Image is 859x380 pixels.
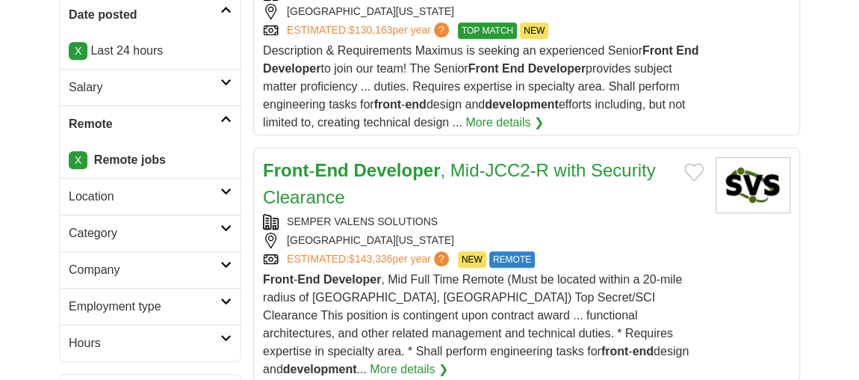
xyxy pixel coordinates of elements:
strong: development [485,98,559,111]
img: Semper Valens Solutions logo [716,157,790,213]
h2: Date posted [69,6,220,24]
span: ? [434,251,449,266]
button: Add to favorite jobs [684,163,704,181]
div: [GEOGRAPHIC_DATA][US_STATE] [263,233,704,248]
strong: End [297,273,320,286]
strong: Developer [263,62,320,75]
a: More details ❯ [370,361,448,379]
h2: Remote [69,115,220,133]
a: Remote [60,105,241,142]
p: Last 24 hours [69,42,232,60]
h2: Category [69,224,220,242]
strong: Developer [323,273,381,286]
a: ESTIMATED:$130,163per year? [287,22,452,39]
strong: End [502,62,524,75]
span: - , Mid Full Time Remote (Must be located within a 20-mile radius of [GEOGRAPHIC_DATA], [GEOGRAPH... [263,273,689,376]
a: X [69,151,87,169]
span: $130,163 [349,24,392,36]
strong: End [676,44,698,57]
a: Front-End Developer, Mid-JCC2-R with Security Clearance [263,160,655,207]
a: Hours [60,325,241,361]
strong: Front [263,160,308,180]
a: More details ❯ [465,114,544,132]
a: Location [60,178,241,215]
span: REMOTE [489,251,535,268]
strong: Front [263,273,294,286]
a: Category [60,215,241,251]
strong: Developer [353,160,440,180]
a: Salary [60,69,241,105]
h2: Location [69,188,220,206]
a: SEMPER VALENS SOLUTIONS [287,215,438,227]
strong: End [314,160,348,180]
strong: development [283,363,357,376]
strong: end [632,345,653,358]
a: Employment type [60,288,241,325]
strong: Front [468,62,499,75]
span: $143,336 [349,253,392,265]
strong: front [601,345,628,358]
span: NEW [520,22,548,39]
span: TOP MATCH [458,22,517,39]
a: ESTIMATED:$143,336per year? [287,251,452,268]
a: X [69,42,87,60]
a: Company [60,251,241,288]
span: Description & Requirements Maximus is seeking an experienced Senior to join our team! The Senior ... [263,44,698,129]
strong: end [405,98,426,111]
strong: front [374,98,401,111]
span: ? [434,22,449,37]
strong: Developer [528,62,586,75]
strong: Remote jobs [94,153,166,166]
strong: Front [642,44,673,57]
span: NEW [458,251,486,268]
h2: Employment type [69,298,220,316]
h2: Hours [69,334,220,352]
h2: Salary [69,79,220,96]
div: [GEOGRAPHIC_DATA][US_STATE] [263,4,704,19]
h2: Company [69,261,220,279]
